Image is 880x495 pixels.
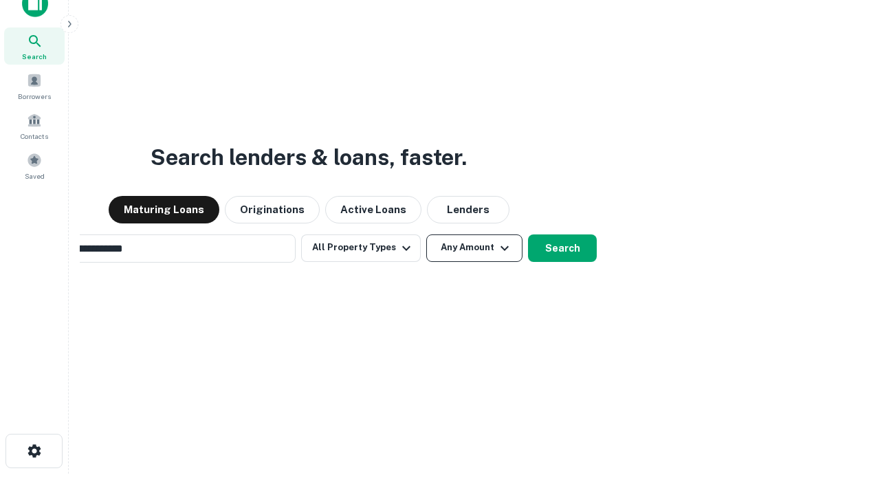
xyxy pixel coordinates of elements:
button: Originations [225,196,320,223]
a: Search [4,27,65,65]
a: Saved [4,147,65,184]
button: Active Loans [325,196,421,223]
span: Search [22,51,47,62]
a: Borrowers [4,67,65,104]
button: Any Amount [426,234,522,262]
a: Contacts [4,107,65,144]
button: Lenders [427,196,509,223]
h3: Search lenders & loans, faster. [151,141,467,174]
iframe: Chat Widget [811,385,880,451]
button: Maturing Loans [109,196,219,223]
button: All Property Types [301,234,421,262]
button: Search [528,234,597,262]
span: Contacts [21,131,48,142]
span: Borrowers [18,91,51,102]
span: Saved [25,170,45,181]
